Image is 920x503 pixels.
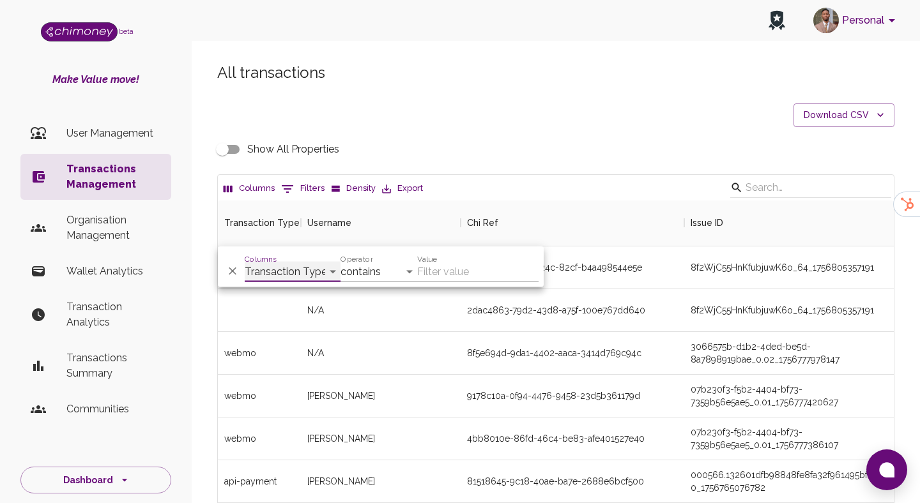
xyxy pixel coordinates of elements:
[793,103,894,127] button: Download CSV
[278,179,328,199] button: Show filters
[20,467,171,494] button: Dashboard
[66,299,161,330] p: Transaction Analytics
[730,177,891,200] div: Search
[218,200,301,246] div: Transaction Type
[467,432,645,445] div: 4bb8010e-86fd-46c4-be83-afe401527e40
[808,4,905,37] button: account of current user
[218,332,301,375] div: webmo
[220,179,278,199] button: Select columns
[247,142,339,157] span: Show All Properties
[417,262,539,282] input: Filter value
[66,264,161,279] p: Wallet Analytics
[218,375,301,417] div: webmo
[417,253,437,264] label: Value
[307,475,375,488] span: [PERSON_NAME]
[467,389,640,402] div: 9178c10a-0f94-4476-9458-23d5b361179d
[66,126,161,141] p: User Management
[467,475,644,488] div: 81518645-9c18-40ae-ba7e-2688e6bcf500
[467,261,642,274] div: fe462b75-98c0-424c-82cf-b4a498544e5e
[307,389,375,402] span: [PERSON_NAME]
[301,200,461,246] div: Username
[245,253,277,264] label: Columns
[467,304,645,317] div: 2dac4863-79d2-43d8-a75f-100e767dd640
[41,22,118,41] img: Logo
[223,262,242,281] button: Delete
[66,213,161,243] p: Organisation Management
[461,200,684,246] div: Chi Ref
[341,253,372,264] label: Operator
[66,402,161,417] p: Communities
[218,417,301,460] div: webmo
[866,449,907,490] button: Open chat window
[467,200,498,246] div: Chi Ref
[307,432,375,445] span: [PERSON_NAME]
[379,179,426,199] button: Export
[691,200,723,246] div: Issue ID
[746,177,872,198] input: Search…
[307,304,324,317] span: N/A
[224,200,300,246] div: Transaction Type
[691,304,874,317] div: 8f2WjC55HnKfubjuwK6o_64_1756805357191
[307,347,324,359] span: N/A
[467,347,641,359] div: 8f5e694d-9da1-4402-aaca-3414d769c94c
[119,27,134,35] span: beta
[66,161,161,192] p: Transactions Management
[307,200,351,246] div: Username
[691,261,874,274] div: 8f2WjC55HnKfubjuwK6o_64_1756805357191
[328,179,379,199] button: Density
[218,460,301,503] div: api-payment
[66,350,161,381] p: Transactions Summary
[813,8,839,33] img: avatar
[217,63,894,83] h5: All transactions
